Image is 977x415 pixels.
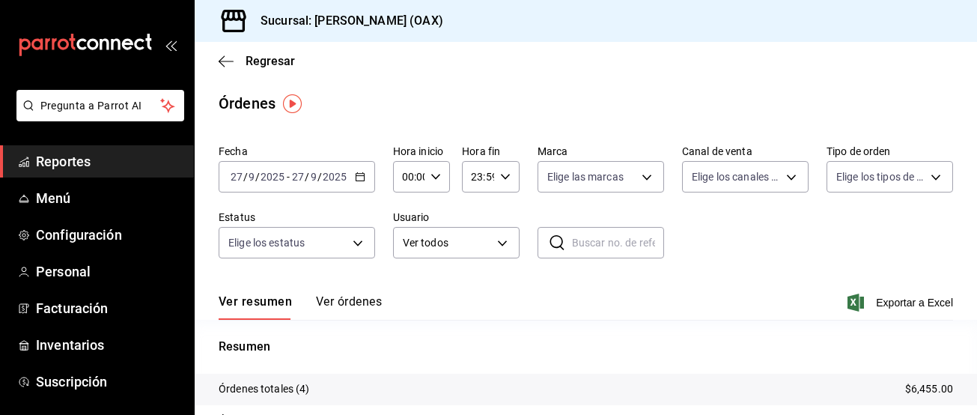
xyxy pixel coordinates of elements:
[393,212,520,222] label: Usuario
[219,146,375,157] label: Fecha
[291,171,305,183] input: --
[322,171,347,183] input: ----
[165,39,177,51] button: open_drawer_menu
[36,151,182,172] span: Reportes
[36,298,182,318] span: Facturación
[547,169,624,184] span: Elige las marcas
[316,294,382,320] button: Ver órdenes
[248,171,255,183] input: --
[243,171,248,183] span: /
[317,171,322,183] span: /
[228,235,305,250] span: Elige los estatus
[850,294,953,312] button: Exportar a Excel
[246,54,295,68] span: Regresar
[836,169,925,184] span: Elige los tipos de orden
[538,146,664,157] label: Marca
[219,381,310,397] p: Órdenes totales (4)
[393,146,451,157] label: Hora inicio
[219,294,292,320] button: Ver resumen
[219,338,953,356] p: Resumen
[16,90,184,121] button: Pregunta a Parrot AI
[219,212,375,222] label: Estatus
[305,171,309,183] span: /
[36,372,182,392] span: Suscripción
[255,171,260,183] span: /
[283,94,302,113] img: Tooltip marker
[36,225,182,245] span: Configuración
[462,146,520,157] label: Hora fin
[827,146,953,157] label: Tipo de orden
[692,169,781,184] span: Elige los canales de venta
[36,261,182,282] span: Personal
[40,98,161,114] span: Pregunta a Parrot AI
[905,381,953,397] p: $6,455.00
[219,294,382,320] div: navigation tabs
[10,109,184,124] a: Pregunta a Parrot AI
[310,171,317,183] input: --
[682,146,809,157] label: Canal de venta
[287,171,290,183] span: -
[36,188,182,208] span: Menú
[260,171,285,183] input: ----
[249,12,443,30] h3: Sucursal: [PERSON_NAME] (OAX)
[230,171,243,183] input: --
[403,235,492,251] span: Ver todos
[219,54,295,68] button: Regresar
[219,92,276,115] div: Órdenes
[572,228,664,258] input: Buscar no. de referencia
[36,335,182,355] span: Inventarios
